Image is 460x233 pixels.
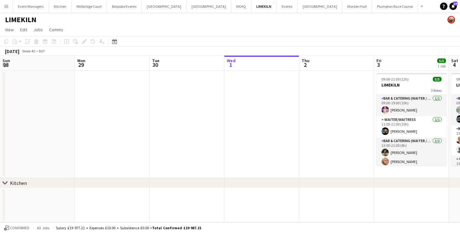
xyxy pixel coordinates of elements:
[450,61,458,68] span: 4
[21,49,36,53] span: Week 40
[437,64,446,68] div: 1 Job
[39,49,45,53] div: BST
[3,225,30,231] button: Confirmed
[5,15,36,24] h1: LIMEKILN
[449,2,457,10] a: 19
[151,61,159,68] span: 30
[372,0,418,12] button: Plumpton Race Course
[302,58,309,63] span: Thu
[142,0,187,12] button: [GEOGRAPHIC_DATA]
[381,77,409,82] span: 09:00-21:00 (12h)
[376,82,447,88] h3: LIMEKILN
[376,137,447,177] app-card-role: Bar & Catering (Waiter / waitress)3/313:00-21:00 (8h)[PERSON_NAME][PERSON_NAME]
[107,0,142,12] button: Bespoke Events
[433,77,442,82] span: 5/5
[376,61,381,68] span: 3
[49,0,72,12] button: Kitchen
[431,88,442,93] span: 3 Roles
[10,180,27,186] div: Kitchen
[342,0,372,12] button: Morden Hall
[227,58,236,63] span: Wed
[47,26,66,34] a: Comms
[376,73,447,166] app-job-card: 09:00-21:00 (12h)5/5LIMEKILN3 RolesBar & Catering (Waiter / waitress)1/109:00-19:00 (10h)[PERSON_...
[76,61,85,68] span: 29
[20,27,27,32] span: Edit
[10,226,29,230] span: Confirmed
[451,58,458,63] span: Sat
[376,95,447,116] app-card-role: Bar & Catering (Waiter / waitress)1/109:00-19:00 (10h)[PERSON_NAME]
[77,58,85,63] span: Mon
[437,58,446,63] span: 5/5
[36,226,51,230] span: All jobs
[251,0,277,12] button: LIMEKILN
[226,61,236,68] span: 1
[13,0,49,12] button: Event Managers
[2,61,10,68] span: 28
[5,48,19,54] div: [DATE]
[187,0,231,12] button: [GEOGRAPHIC_DATA]
[56,226,201,230] div: Salary £19 977.21 + Expenses £10.00 + Subsistence £0.00 =
[152,58,159,63] span: Tue
[301,61,309,68] span: 2
[3,58,10,63] span: Sun
[376,58,381,63] span: Fri
[33,27,43,32] span: Jobs
[3,26,16,34] a: View
[376,116,447,137] app-card-role: -Waiter/Waitress1/111:00-21:00 (10h)[PERSON_NAME]
[49,27,63,32] span: Comms
[72,0,107,12] button: Millbridge Court
[5,27,14,32] span: View
[231,0,251,12] button: KKHQ
[152,226,201,230] span: Total Confirmed £19 987.21
[298,0,342,12] button: [GEOGRAPHIC_DATA]
[31,26,45,34] a: Jobs
[453,2,457,6] span: 19
[18,26,30,34] a: Edit
[277,0,298,12] button: Events
[447,16,455,23] app-user-avatar: Staffing Manager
